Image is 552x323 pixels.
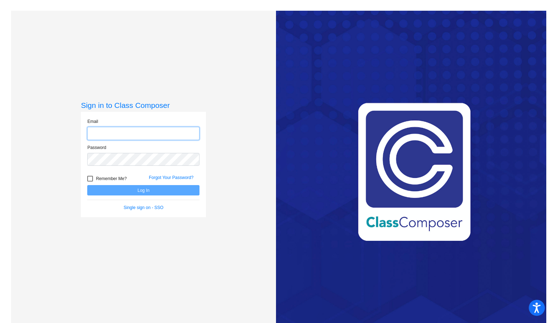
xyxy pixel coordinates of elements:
a: Forgot Your Password? [149,175,193,180]
h3: Sign in to Class Composer [81,101,206,110]
label: Email [87,118,98,125]
a: Single sign on - SSO [124,205,163,210]
button: Log In [87,185,199,195]
label: Password [87,144,106,151]
span: Remember Me? [96,174,127,183]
